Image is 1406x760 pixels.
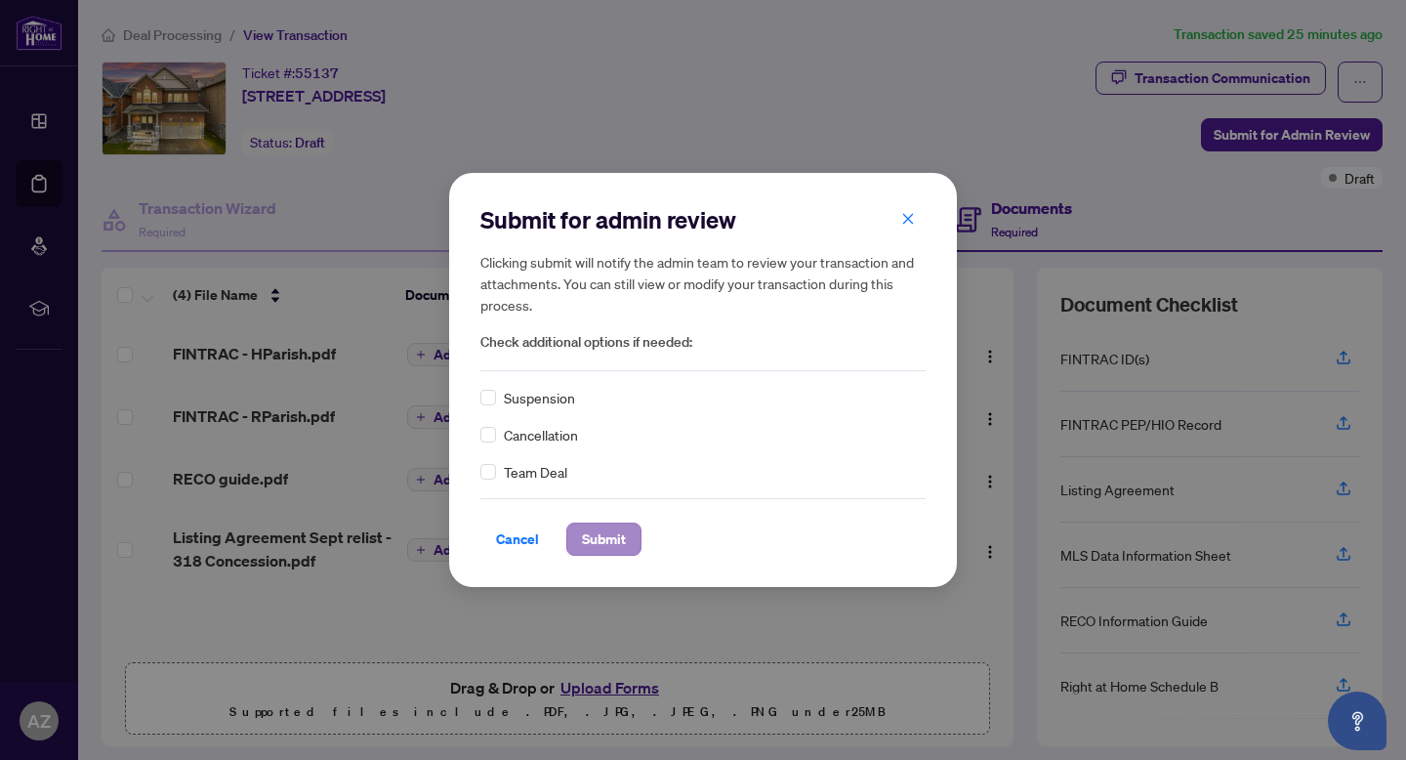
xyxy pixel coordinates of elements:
span: Submit [582,524,626,555]
button: Submit [566,523,641,556]
span: Suspension [504,387,575,408]
span: Check additional options if needed: [480,331,926,354]
button: Open asap [1328,692,1386,750]
h5: Clicking submit will notify the admin team to review your transaction and attachments. You can st... [480,251,926,316]
button: Cancel [480,523,555,556]
h2: Submit for admin review [480,204,926,235]
span: Cancel [496,524,539,555]
span: close [901,212,915,226]
span: Cancellation [504,424,578,445]
span: Team Deal [504,461,567,483]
